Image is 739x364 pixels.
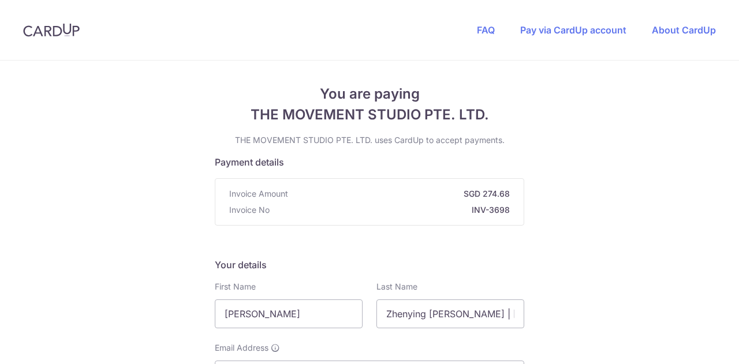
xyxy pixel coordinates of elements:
span: Email Address [215,342,268,354]
a: Pay via CardUp account [520,24,626,36]
img: CardUp [23,23,80,37]
input: First name [215,299,363,328]
label: Last Name [376,281,417,292]
strong: SGD 274.68 [293,188,510,200]
span: THE MOVEMENT STUDIO PTE. LTD. [215,104,524,125]
label: First Name [215,281,256,292]
a: FAQ [477,24,495,36]
p: THE MOVEMENT STUDIO PTE. LTD. uses CardUp to accept payments. [215,134,524,146]
span: You are paying [215,84,524,104]
strong: INV-3698 [274,204,510,216]
span: Invoice Amount [229,188,288,200]
a: About CardUp [652,24,716,36]
input: Last name [376,299,524,328]
h5: Your details [215,258,524,272]
span: Invoice No [229,204,270,216]
h5: Payment details [215,155,524,169]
